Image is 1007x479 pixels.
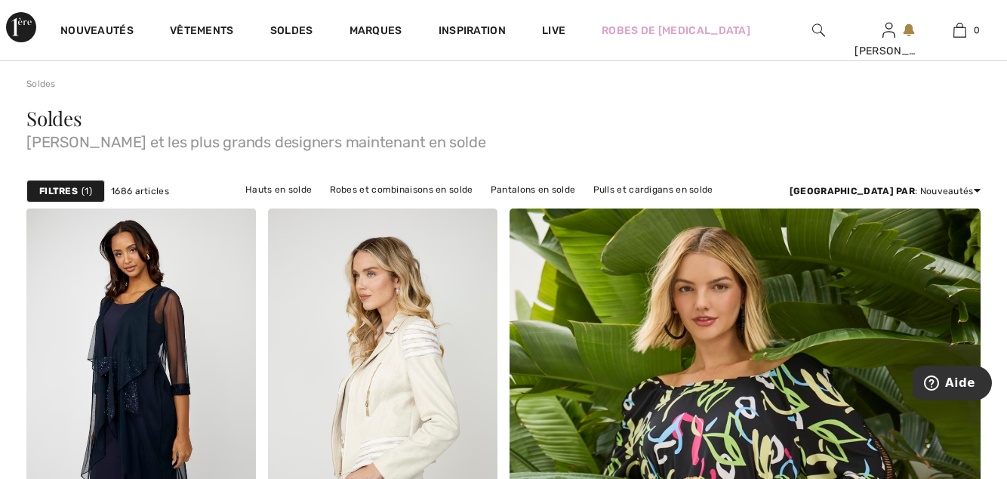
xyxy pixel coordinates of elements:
a: Live [542,23,565,39]
a: Marques [350,24,402,40]
strong: [GEOGRAPHIC_DATA] par [790,186,915,196]
a: Vêtements [170,24,234,40]
a: 0 [925,21,994,39]
iframe: Ouvre un widget dans lequel vous pouvez trouver plus d’informations [913,366,992,403]
div: : Nouveautés [790,184,981,198]
span: 1686 articles [111,184,169,198]
a: Pulls et cardigans en solde [586,180,721,199]
img: Mes infos [882,21,895,39]
strong: Filtres [39,184,78,198]
div: [PERSON_NAME] [855,43,923,59]
a: Se connecter [882,23,895,37]
a: Hauts en solde [238,180,319,199]
a: Pantalons en solde [483,180,583,199]
a: Robes et combinaisons en solde [322,180,481,199]
span: 0 [974,23,980,37]
a: Vestes et blazers en solde [292,199,424,219]
span: Inspiration [439,24,506,40]
a: Soldes [26,79,56,89]
span: 1 [82,184,92,198]
a: Robes de [MEDICAL_DATA] [602,23,750,39]
img: recherche [812,21,825,39]
a: Vêtements d'extérieur en solde [511,199,667,219]
a: Jupes en solde [427,199,509,219]
span: [PERSON_NAME] et les plus grands designers maintenant en solde [26,128,981,150]
a: Soldes [270,24,313,40]
img: 1ère Avenue [6,12,36,42]
span: Soldes [26,105,82,131]
img: Mon panier [953,21,966,39]
a: Nouveautés [60,24,134,40]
